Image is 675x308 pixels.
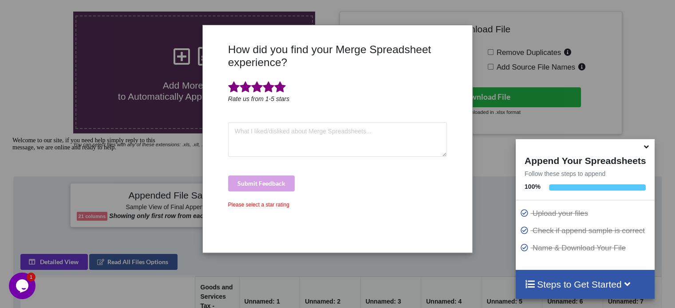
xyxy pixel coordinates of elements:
h3: How did you find your Merge Spreadsheet experience? [228,43,447,69]
b: 100 % [525,183,541,190]
iframe: chat widget [9,133,169,268]
div: Welcome to our site, if you need help simply reply to this message, we are online and ready to help. [4,4,163,18]
p: Check if append sample is correct [520,225,652,236]
i: Rate us from 1-5 stars [228,95,290,102]
h4: Steps to Get Started [525,279,646,290]
p: Follow these steps to append [516,169,655,178]
div: Please select a star rating [228,201,447,209]
h4: Append Your Spreadsheets [516,153,655,166]
p: Name & Download Your File [520,242,652,253]
p: Upload your files [520,208,652,219]
iframe: chat widget [9,273,37,299]
span: Welcome to our site, if you need help simply reply to this message, we are online and ready to help. [4,4,146,17]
